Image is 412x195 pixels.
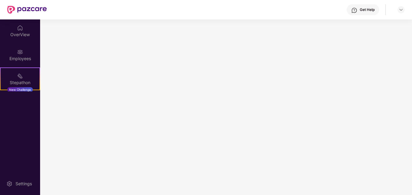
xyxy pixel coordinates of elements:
[1,80,39,86] div: Stepathon
[360,7,375,12] div: Get Help
[17,25,23,31] img: svg+xml;base64,PHN2ZyBpZD0iSG9tZSIgeG1sbnM9Imh0dHA6Ly93d3cudzMub3JnLzIwMDAvc3ZnIiB3aWR0aD0iMjAiIG...
[7,6,47,14] img: New Pazcare Logo
[6,181,12,187] img: svg+xml;base64,PHN2ZyBpZD0iU2V0dGluZy0yMHgyMCIgeG1sbnM9Imh0dHA6Ly93d3cudzMub3JnLzIwMDAvc3ZnIiB3aW...
[7,87,33,92] div: New Challenge
[399,7,403,12] img: svg+xml;base64,PHN2ZyBpZD0iRHJvcGRvd24tMzJ4MzIiIHhtbG5zPSJodHRwOi8vd3d3LnczLm9yZy8yMDAwL3N2ZyIgd2...
[17,49,23,55] img: svg+xml;base64,PHN2ZyBpZD0iRW1wbG95ZWVzIiB4bWxucz0iaHR0cDovL3d3dy53My5vcmcvMjAwMC9zdmciIHdpZHRoPS...
[351,7,357,13] img: svg+xml;base64,PHN2ZyBpZD0iSGVscC0zMngzMiIgeG1sbnM9Imh0dHA6Ly93d3cudzMub3JnLzIwMDAvc3ZnIiB3aWR0aD...
[17,73,23,79] img: svg+xml;base64,PHN2ZyB4bWxucz0iaHR0cDovL3d3dy53My5vcmcvMjAwMC9zdmciIHdpZHRoPSIyMSIgaGVpZ2h0PSIyMC...
[14,181,34,187] div: Settings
